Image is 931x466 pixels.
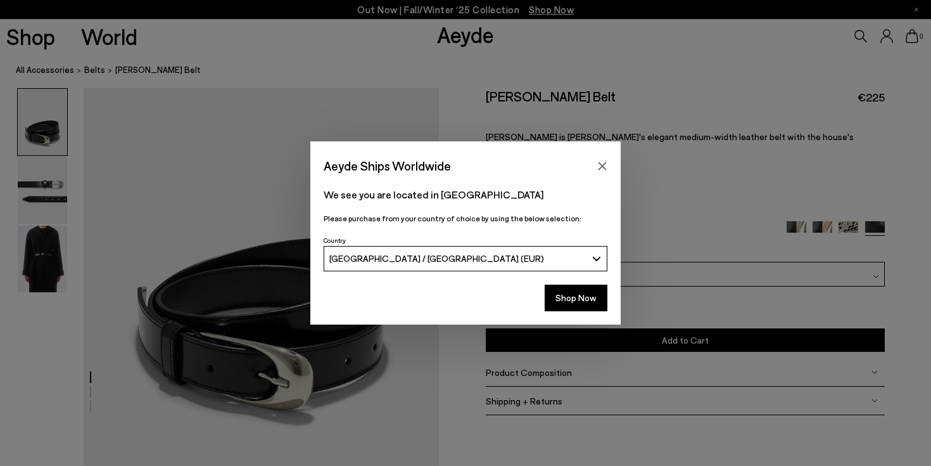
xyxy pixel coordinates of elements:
button: Shop Now [545,285,607,311]
span: Aeyde Ships Worldwide [324,155,451,177]
span: [GEOGRAPHIC_DATA] / [GEOGRAPHIC_DATA] (EUR) [329,253,544,264]
span: Country [324,236,346,244]
p: We see you are located in [GEOGRAPHIC_DATA] [324,187,607,202]
button: Close [593,157,612,176]
p: Please purchase from your country of choice by using the below selection: [324,212,607,224]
